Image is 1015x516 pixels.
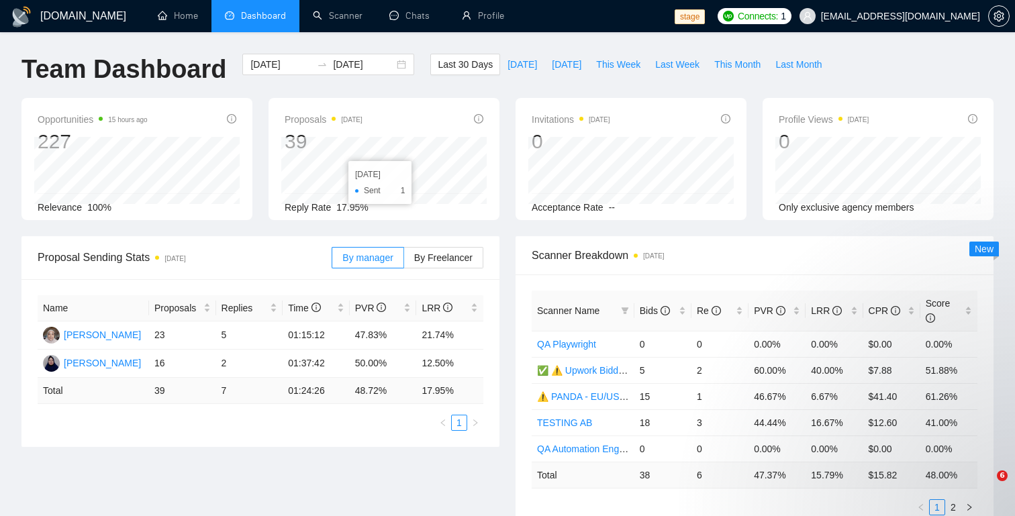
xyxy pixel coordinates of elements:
span: PVR [355,303,387,313]
h1: Team Dashboard [21,54,226,85]
div: [PERSON_NAME] [64,327,141,342]
a: userProfile [462,10,504,21]
a: 1 [930,500,945,515]
span: info-circle [712,306,721,315]
span: Last Month [775,57,822,72]
td: 47.83% [350,321,417,350]
span: Score [926,298,951,323]
span: info-circle [926,313,935,323]
td: 18 [634,409,691,435]
span: info-circle [832,306,842,315]
span: Only exclusive agency members [779,202,914,213]
span: -- [609,202,615,213]
div: 0 [532,129,610,154]
span: Last Week [655,57,699,72]
time: [DATE] [341,116,362,123]
td: 2 [216,350,283,378]
span: LRR [811,305,842,316]
td: 5 [216,321,283,350]
span: Opportunities [38,111,148,127]
img: NN [43,327,60,344]
td: 01:24:26 [283,378,350,404]
td: 39 [149,378,216,404]
td: 0.00% [748,331,806,357]
a: homeHome [158,10,198,21]
span: [DATE] [552,57,581,72]
td: 0.00% [920,331,977,357]
span: info-circle [891,306,900,315]
span: user [803,11,812,21]
span: info-circle [968,114,977,123]
td: 5 [634,357,691,383]
span: Invitations [532,111,610,127]
div: 227 [38,129,148,154]
span: Proposals [285,111,362,127]
td: 48.72 % [350,378,417,404]
span: This Month [714,57,761,72]
time: [DATE] [848,116,869,123]
td: 0 [691,435,748,462]
td: 23 [149,321,216,350]
span: right [965,503,973,511]
span: Relevance [38,202,82,213]
td: 6 [691,462,748,488]
button: left [435,415,451,431]
li: 1 [929,499,945,515]
td: 0 [634,435,691,462]
li: Next Page [961,499,977,515]
span: info-circle [661,306,670,315]
th: Proposals [149,295,216,321]
th: Replies [216,295,283,321]
button: This Month [707,54,768,75]
a: setting [988,11,1010,21]
td: 0.00% [806,331,863,357]
span: info-circle [474,114,483,123]
td: $7.88 [863,357,920,383]
td: 17.95 % [416,378,483,404]
td: 01:15:12 [283,321,350,350]
span: info-circle [721,114,730,123]
span: 1 [781,9,786,23]
td: 15 [634,383,691,409]
button: Last Week [648,54,707,75]
span: Scanner Breakdown [532,247,977,264]
button: Last Month [768,54,829,75]
td: 47.37 % [748,462,806,488]
time: [DATE] [164,255,185,262]
a: ✅ ⚠️ Upwork Bidder 3.0 (DO NOT TOUCH) [537,365,724,376]
button: [DATE] [544,54,589,75]
span: PVR [754,305,785,316]
img: logo [11,6,32,28]
td: 01:37:42 [283,350,350,378]
span: Scanner Name [537,305,599,316]
td: Total [38,378,149,404]
td: 7 [216,378,283,404]
td: 1 [691,383,748,409]
td: 38 [634,462,691,488]
a: QA Playwright [537,339,596,350]
a: QA Automation Engineer 2 [537,444,648,454]
button: This Week [589,54,648,75]
span: 17.95% [336,202,368,213]
span: Replies [222,301,268,315]
span: filter [621,307,629,315]
td: $0.00 [863,331,920,357]
span: LRR [422,303,452,313]
span: filter [618,301,632,321]
span: Bids [640,305,670,316]
span: Reply Rate [285,202,331,213]
a: searchScanner [313,10,362,21]
span: 100% [87,202,111,213]
span: Proposal Sending Stats [38,249,332,266]
li: Previous Page [913,499,929,515]
span: Dashboard [241,10,286,21]
span: This Week [596,57,640,72]
td: 44.44% [748,409,806,435]
td: 61.26% [920,383,977,409]
li: 1 [451,415,467,431]
span: to [317,59,328,70]
span: setting [989,11,1009,21]
a: 1 [452,415,467,430]
time: [DATE] [589,116,610,123]
div: [PERSON_NAME] [64,356,141,370]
